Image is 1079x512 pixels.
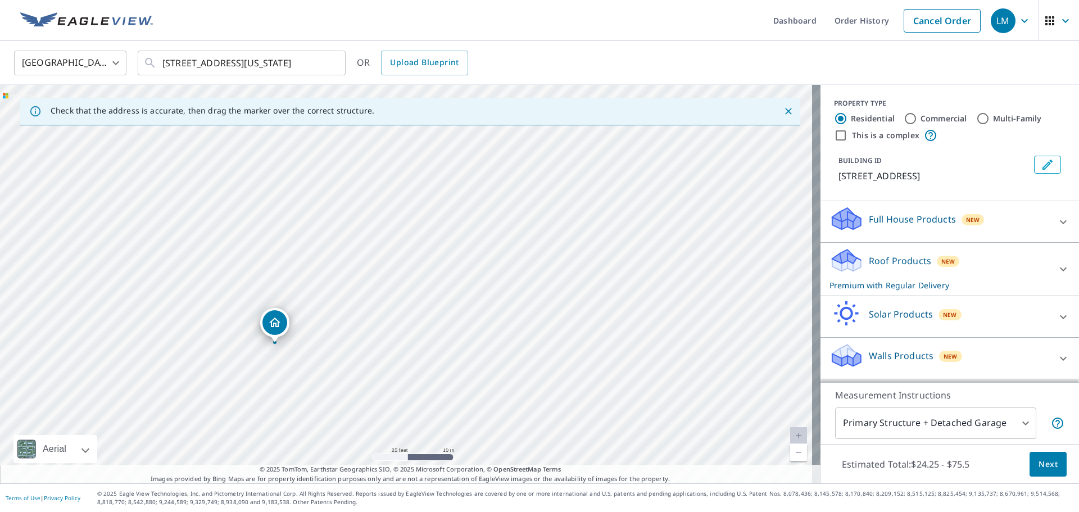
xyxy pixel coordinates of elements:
a: Terms of Use [6,494,40,502]
a: Terms [543,465,561,473]
a: Privacy Policy [44,494,80,502]
button: Next [1030,452,1067,477]
p: © 2025 Eagle View Technologies, Inc. and Pictometry International Corp. All Rights Reserved. Repo... [97,490,1073,506]
a: Cancel Order [904,9,981,33]
p: Full House Products [869,212,956,226]
div: LM [991,8,1015,33]
label: Residential [851,113,895,124]
span: © 2025 TomTom, Earthstar Geographics SIO, © 2025 Microsoft Corporation, © [260,465,561,474]
span: New [941,257,955,266]
div: [GEOGRAPHIC_DATA] [14,47,126,79]
span: New [943,310,957,319]
div: OR [357,51,468,75]
p: Solar Products [869,307,933,321]
p: [STREET_ADDRESS] [838,169,1030,183]
input: Search by address or latitude-longitude [162,47,323,79]
p: Measurement Instructions [835,388,1064,402]
a: Upload Blueprint [381,51,468,75]
p: Check that the address is accurate, then drag the marker over the correct structure. [51,106,374,116]
span: Your report will include the primary structure and a detached garage if one exists. [1051,416,1064,430]
span: Next [1039,457,1058,472]
span: New [944,352,958,361]
div: PROPERTY TYPE [834,98,1066,108]
p: Roof Products [869,254,931,268]
button: Edit building 1 [1034,156,1061,174]
a: Current Level 20, Zoom In Disabled [790,427,807,444]
p: BUILDING ID [838,156,882,165]
p: Walls Products [869,349,933,363]
a: OpenStreetMap [493,465,541,473]
div: Aerial [13,435,97,463]
div: Dropped pin, building 1, Residential property, 732 Villa Grove Ave Big Bear Lake, CA 92315 [260,308,289,343]
div: Primary Structure + Detached Garage [835,407,1036,439]
label: Multi-Family [993,113,1042,124]
img: EV Logo [20,12,153,29]
button: Close [781,104,796,119]
div: Solar ProductsNew [829,301,1070,333]
div: Walls ProductsNew [829,342,1070,374]
label: This is a complex [852,130,919,141]
p: Premium with Regular Delivery [829,279,1050,291]
a: Current Level 20, Zoom Out [790,444,807,461]
p: Estimated Total: $24.25 - $75.5 [833,452,979,477]
label: Commercial [921,113,967,124]
div: Roof ProductsNewPremium with Regular Delivery [829,247,1070,291]
span: New [966,215,980,224]
p: | [6,495,80,501]
div: Full House ProductsNew [829,206,1070,238]
span: Upload Blueprint [390,56,459,70]
div: Aerial [39,435,70,463]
